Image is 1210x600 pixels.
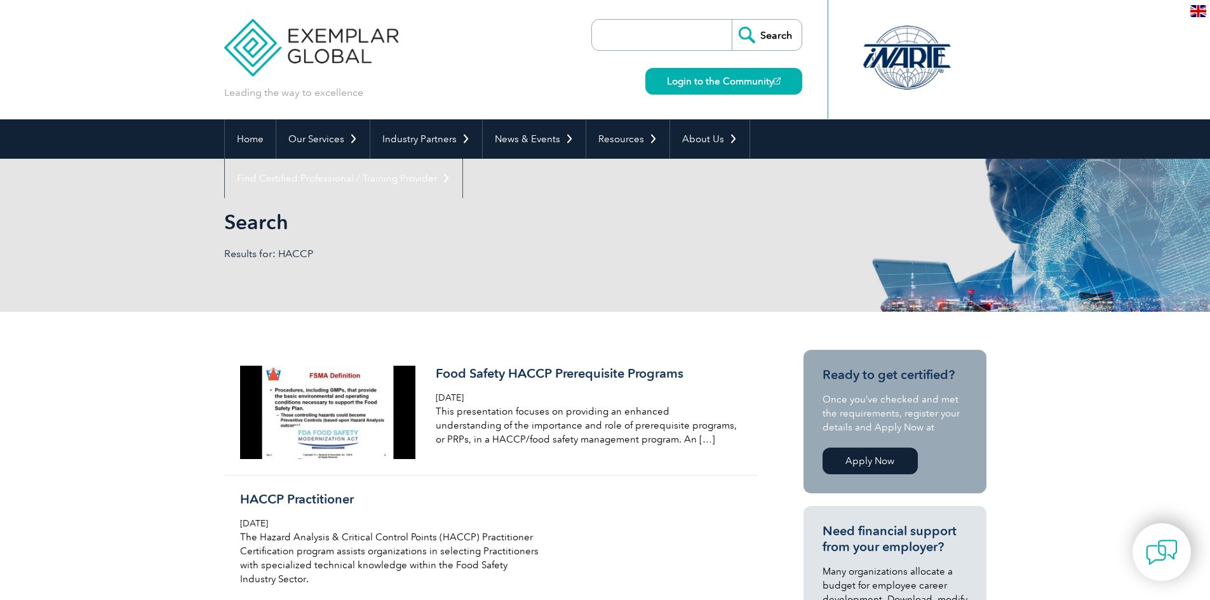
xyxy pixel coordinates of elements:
[774,77,781,84] img: open_square.png
[1146,537,1178,568] img: contact-chat.png
[224,86,363,100] p: Leading the way to excellence
[225,159,462,198] a: Find Certified Professional / Training Provider
[224,210,712,234] h1: Search
[370,119,482,159] a: Industry Partners
[483,119,586,159] a: News & Events
[240,518,268,529] span: [DATE]
[225,119,276,159] a: Home
[240,366,416,459] img: food-safety-haccp-prerequisite-programs-900x480-1-300x160.jpg
[823,367,967,383] h3: Ready to get certified?
[240,491,541,507] h3: HACCP Practitioner
[586,119,669,159] a: Resources
[670,119,750,159] a: About Us
[732,20,802,50] input: Search
[436,392,464,403] span: [DATE]
[436,366,737,382] h3: Food Safety HACCP Prerequisite Programs
[276,119,370,159] a: Our Services
[224,247,605,261] p: Results for: HACCP
[224,350,758,476] a: Food Safety HACCP Prerequisite Programs [DATE] This presentation focuses on providing an enhanced...
[1190,5,1206,17] img: en
[823,523,967,555] h3: Need financial support from your employer?
[823,392,967,434] p: Once you’ve checked and met the requirements, register your details and Apply Now at
[240,530,541,586] p: The Hazard Analysis & Critical Control Points (HACCP) Practitioner Certification program assists ...
[645,68,802,95] a: Login to the Community
[823,448,918,474] a: Apply Now
[436,404,737,446] p: This presentation focuses on providing an enhanced understanding of the importance and role of pr...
